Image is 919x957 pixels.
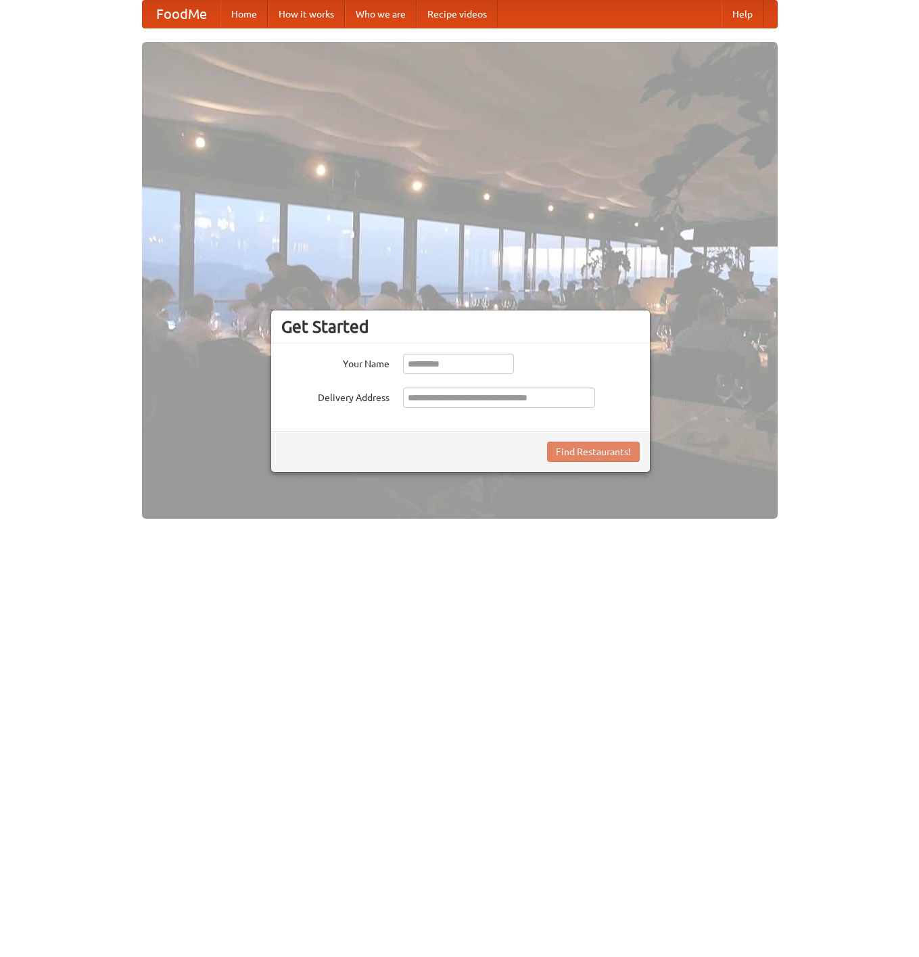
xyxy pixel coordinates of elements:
[281,388,390,404] label: Delivery Address
[220,1,268,28] a: Home
[345,1,417,28] a: Who we are
[417,1,498,28] a: Recipe videos
[547,442,640,462] button: Find Restaurants!
[281,354,390,371] label: Your Name
[722,1,763,28] a: Help
[268,1,345,28] a: How it works
[281,317,640,337] h3: Get Started
[143,1,220,28] a: FoodMe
